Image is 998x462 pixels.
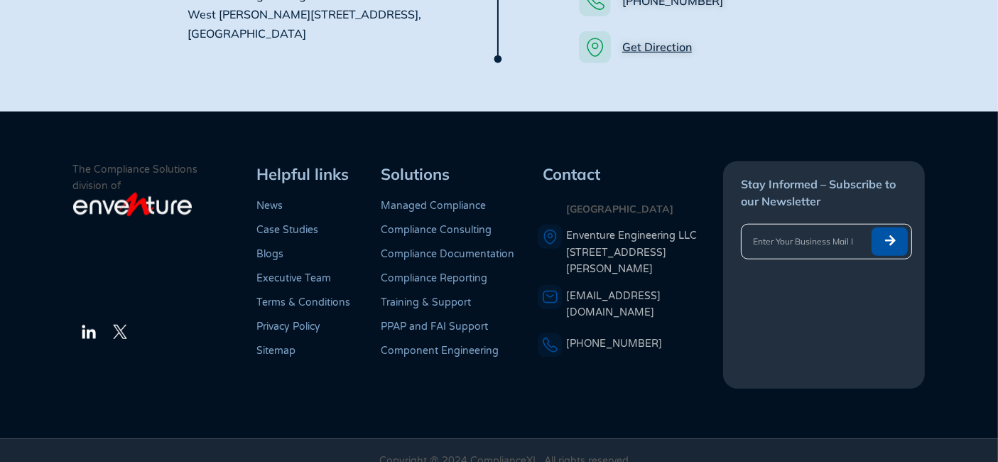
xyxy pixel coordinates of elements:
span: Solutions [381,164,450,184]
img: The Twitter Logo [113,325,127,339]
a: Compliance Documentation [381,248,514,260]
span: Contact [543,164,600,184]
a: Get Direction [622,40,692,54]
a: Terms & Conditions [257,296,351,308]
a: [PHONE_NUMBER] [566,338,662,350]
span: Stay Informed – Subscribe to our Newsletter [741,177,896,208]
strong: [GEOGRAPHIC_DATA] [566,203,673,215]
img: An envelope representing an email [538,285,563,310]
a: Component Engineering [381,345,499,357]
a: Enventure Engineering LLC[STREET_ADDRESS][PERSON_NAME] [566,227,721,277]
a: Managed Compliance [381,200,486,212]
img: The LinkedIn Logo [80,323,97,340]
a: [EMAIL_ADDRESS][DOMAIN_NAME] [566,290,661,318]
img: A phone icon representing a telephone number [538,333,563,358]
input: Enter Your Business Mail ID [742,227,864,256]
a: Blogs [257,248,284,260]
a: Case Studies [257,224,319,236]
a: News [257,200,283,212]
a: Privacy Policy [257,321,321,333]
a: Compliance Reporting [381,272,487,284]
p: The Compliance Solutions division of [73,161,252,194]
a: Training & Support [381,296,471,308]
a: PPAP and FAI Support [381,321,488,333]
img: enventure-light-logo_s [73,191,192,218]
span: Helpful links [257,164,349,184]
a: Sitemap [257,345,296,357]
a: Compliance Consulting [381,224,492,236]
a: Executive Team [257,272,332,284]
img: A pin icon representing a location [538,225,563,249]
